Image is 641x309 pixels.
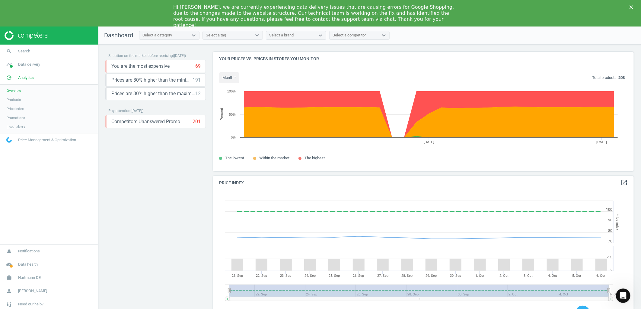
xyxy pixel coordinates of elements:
i: cloud_done [3,259,15,270]
i: notifications [3,245,15,257]
div: Select a competitor [333,33,366,38]
div: Select a brand [269,33,294,38]
span: Within the market [259,156,289,160]
text: 70 [608,239,612,243]
tspan: 30. Sep [450,274,461,278]
span: The lowest [225,156,244,160]
tspan: 26. Sep [353,274,364,278]
span: Price index [7,106,24,111]
text: 0% [231,136,236,139]
text: 100% [227,89,236,93]
tspan: 21. Sep [232,274,243,278]
text: 80 [608,229,612,233]
span: Dashboard [104,32,133,39]
span: Search [18,48,30,54]
tspan: 22. Sep [256,274,267,278]
tspan: 3. Oct [524,274,533,278]
span: Prices are 30% higher than the minimum [111,77,193,83]
img: wGWNvw8QSZomAAAAABJRU5ErkJggg== [6,137,12,143]
text: 0 [611,267,612,271]
div: 191 [193,77,201,83]
img: ajHJNr6hYgQAAAAASUVORK5CYII= [5,31,47,40]
h4: Your prices vs. prices in stores you monitor [213,52,634,66]
span: Data delivery [18,62,40,67]
span: ( [DATE] ) [173,54,186,58]
span: Promotions [7,115,25,120]
span: [PERSON_NAME] [18,288,47,294]
span: Price Management & Optimization [18,137,76,143]
div: Select a tag [206,33,226,38]
text: 100 [606,208,612,212]
span: Competitors Unanswered Promo [111,118,180,125]
text: 90 [608,218,612,222]
div: 201 [193,118,201,125]
tspan: 28. Sep [401,274,413,278]
span: The highest [305,156,325,160]
span: Need our help? [18,301,43,307]
span: Overview [7,88,21,93]
tspan: 27. Sep [377,274,388,278]
span: Hartmann DE [18,275,41,280]
span: Data health [18,262,38,267]
div: 69 [195,63,201,70]
i: open_in_new [620,179,628,186]
i: pie_chart_outlined [3,72,15,83]
tspan: 6. Oct [610,292,619,296]
text: 200 [607,255,612,259]
i: work [3,272,15,283]
tspan: Price Index [615,214,619,230]
tspan: 25. Sep [329,274,340,278]
div: Close [630,5,636,9]
div: Select a category [142,33,172,38]
span: Pay attention [108,109,130,113]
i: timeline [3,59,15,70]
span: Analytics [18,75,34,80]
tspan: 6. Oct [597,274,606,278]
span: You are the most expensive [111,63,170,70]
tspan: 24. Sep [305,274,316,278]
span: ( [DATE] ) [130,109,143,113]
tspan: 23. Sep [280,274,291,278]
span: Prices are 30% higher than the maximal [111,90,195,97]
text: 50% [229,113,236,116]
tspan: Percent [220,108,224,120]
tspan: [DATE] [597,140,607,144]
b: 203 [618,75,625,80]
span: Notifications [18,248,40,254]
p: Total products: [592,75,625,80]
a: open_in_new [620,179,628,187]
tspan: 29. Sep [426,274,437,278]
span: Products [7,97,21,102]
i: search [3,45,15,57]
tspan: [DATE] [424,140,434,144]
i: person [3,285,15,297]
tspan: 1. Oct [475,274,484,278]
span: Situation on the market before repricing [108,54,173,58]
iframe: Intercom live chat [616,289,630,303]
div: Hi [PERSON_NAME], we are currently experiencing data delivery issues that are causing errors for ... [173,4,458,28]
div: 12 [195,90,201,97]
span: Email alerts [7,125,25,130]
tspan: 5. Oct [572,274,581,278]
tspan: 4. Oct [548,274,557,278]
h4: Price Index [213,176,634,190]
tspan: 2. Oct [499,274,509,278]
button: month [219,72,239,83]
